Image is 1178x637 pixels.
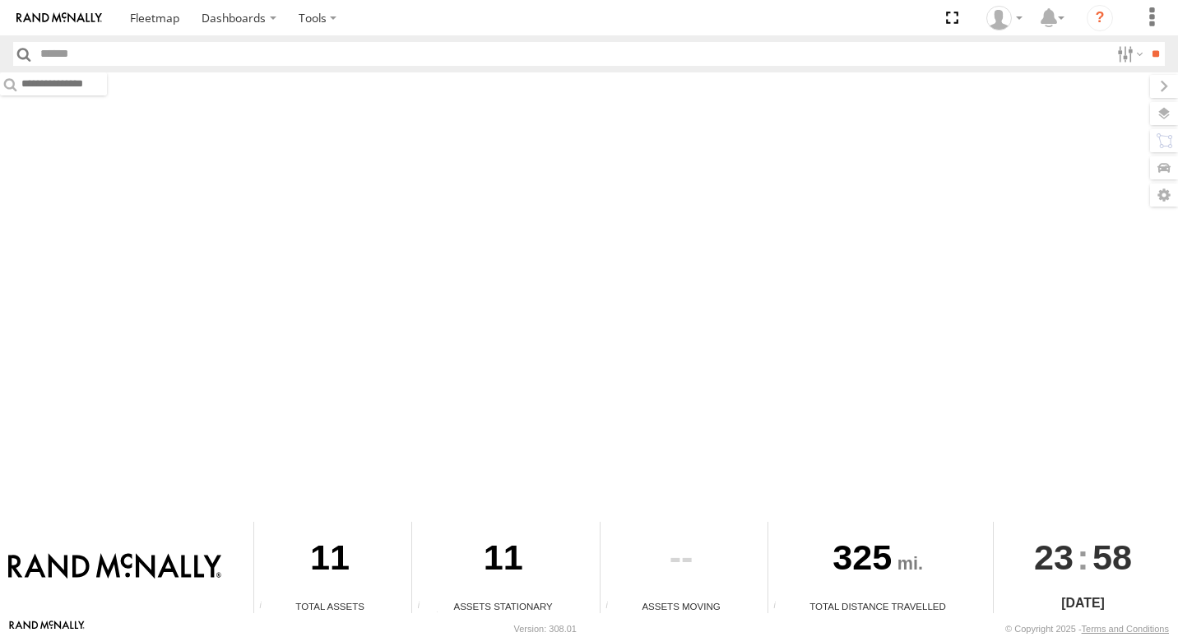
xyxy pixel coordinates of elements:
i: ? [1087,5,1113,31]
div: 11 [254,522,406,599]
div: 325 [768,522,987,599]
span: 23 [1034,522,1074,593]
div: Assets Stationary [412,599,594,613]
div: Valeo Dash [981,6,1028,30]
label: Search Filter Options [1111,42,1146,66]
div: : [994,522,1172,593]
div: Total number of assets current stationary. [412,601,437,613]
div: Total number of assets current in transit. [601,601,625,613]
div: Assets Moving [601,599,762,613]
a: Terms and Conditions [1082,624,1169,634]
div: Total Assets [254,599,406,613]
div: [DATE] [994,593,1172,613]
div: Version: 308.01 [514,624,577,634]
div: Total Distance Travelled [768,599,987,613]
div: Total distance travelled by all assets within specified date range and applied filters [768,601,793,613]
a: Visit our Website [9,621,85,637]
label: Map Settings [1150,184,1178,207]
img: rand-logo.svg [16,12,102,24]
div: Total number of Enabled Assets [254,601,279,613]
span: 58 [1092,522,1132,593]
div: 11 [412,522,594,599]
img: Rand McNally [8,553,221,581]
div: © Copyright 2025 - [1005,624,1169,634]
